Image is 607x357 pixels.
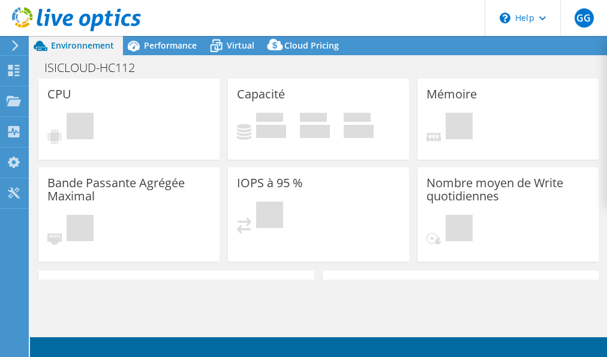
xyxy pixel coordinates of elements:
[67,215,94,244] span: En attente
[300,125,330,138] h4: 0 Gio
[256,125,286,138] h4: 0 Gio
[144,40,197,51] span: Performance
[575,8,594,28] span: GG
[256,202,283,231] span: En attente
[446,215,473,244] span: En attente
[51,40,114,51] span: Environnement
[256,113,283,125] span: Utilisé
[500,13,510,23] svg: \n
[47,176,211,203] h3: Bande Passante Agrégée Maximal
[344,125,374,138] h4: 0 Gio
[237,176,303,190] h3: IOPS à 95 %
[39,61,154,74] h1: ISICLOUD-HC112
[237,88,285,101] h3: Capacité
[67,113,94,142] span: En attente
[300,113,327,125] span: Espace libre
[227,40,254,51] span: Virtual
[446,113,473,142] span: En attente
[47,88,71,101] h3: CPU
[426,176,590,203] h3: Nombre moyen de Write quotidiennes
[426,88,477,101] h3: Mémoire
[344,113,371,125] span: Total
[284,40,339,51] span: Cloud Pricing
